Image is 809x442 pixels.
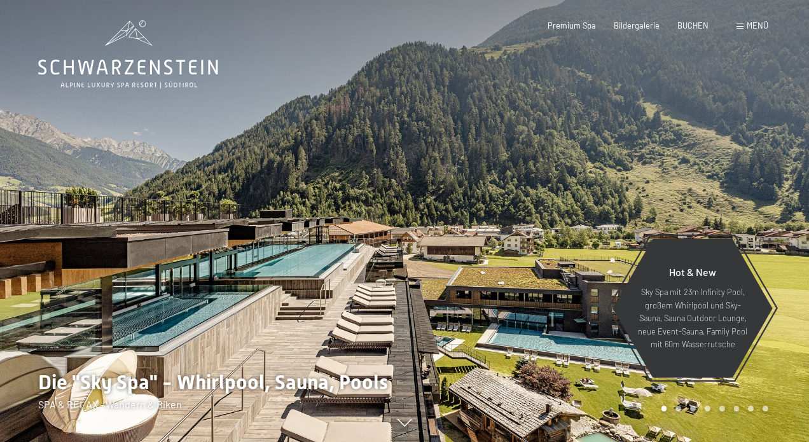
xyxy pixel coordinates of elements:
p: Sky Spa mit 23m Infinity Pool, großem Whirlpool und Sky-Sauna, Sauna Outdoor Lounge, neue Event-S... [637,286,748,350]
div: Carousel Page 1 (Current Slide) [661,406,667,411]
div: Carousel Page 2 [675,406,681,411]
a: Bildergalerie [614,20,660,31]
div: Carousel Page 3 [690,406,696,411]
a: Premium Spa [548,20,596,31]
div: Carousel Page 7 [748,406,754,411]
a: BUCHEN [677,20,709,31]
span: Menü [747,20,768,31]
div: Carousel Pagination [657,406,768,411]
div: Carousel Page 5 [719,406,725,411]
div: Carousel Page 4 [705,406,710,411]
a: Hot & New Sky Spa mit 23m Infinity Pool, großem Whirlpool und Sky-Sauna, Sauna Outdoor Lounge, ne... [612,238,773,378]
span: Hot & New [669,266,716,278]
div: Carousel Page 8 [763,406,768,411]
div: Carousel Page 6 [734,406,740,411]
